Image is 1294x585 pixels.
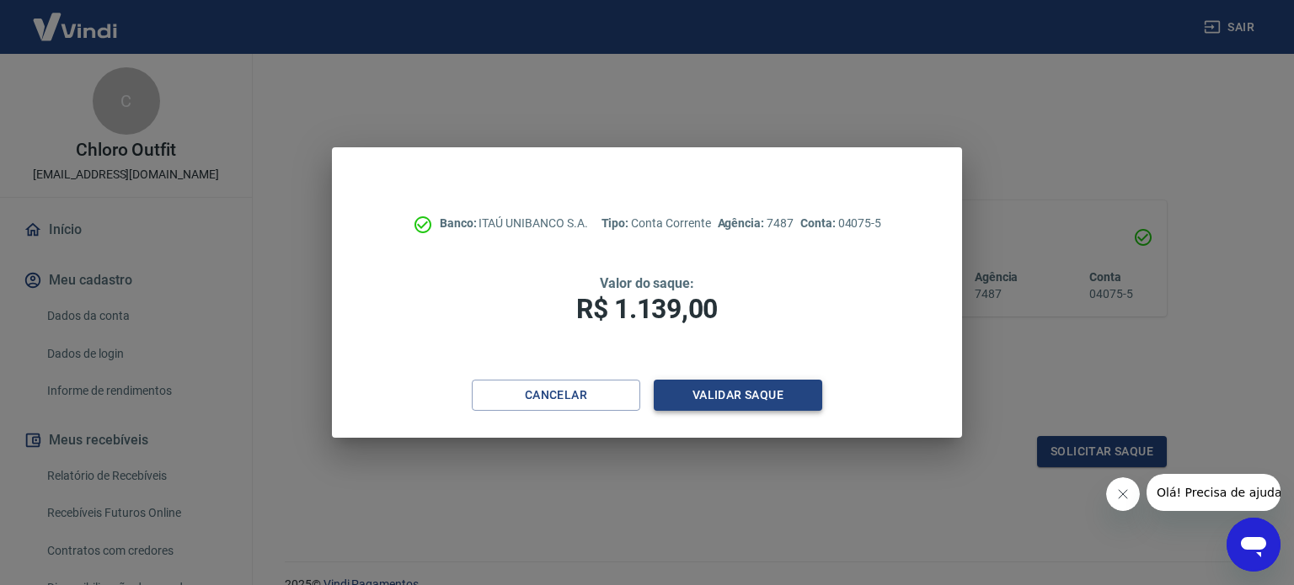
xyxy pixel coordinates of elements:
iframe: Botão para abrir a janela de mensagens [1227,518,1281,572]
p: 7487 [718,215,794,232]
span: Banco: [440,216,479,230]
p: ITAÚ UNIBANCO S.A. [440,215,588,232]
button: Cancelar [472,380,640,411]
span: Agência: [718,216,767,230]
span: Valor do saque: [600,275,694,291]
span: Olá! Precisa de ajuda? [10,12,142,25]
p: 04075-5 [800,215,881,232]
p: Conta Corrente [602,215,711,232]
iframe: Mensagem da empresa [1147,474,1281,511]
span: Tipo: [602,216,632,230]
iframe: Fechar mensagem [1106,477,1140,511]
span: Conta: [800,216,838,230]
button: Validar saque [654,380,822,411]
span: R$ 1.139,00 [576,293,718,325]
